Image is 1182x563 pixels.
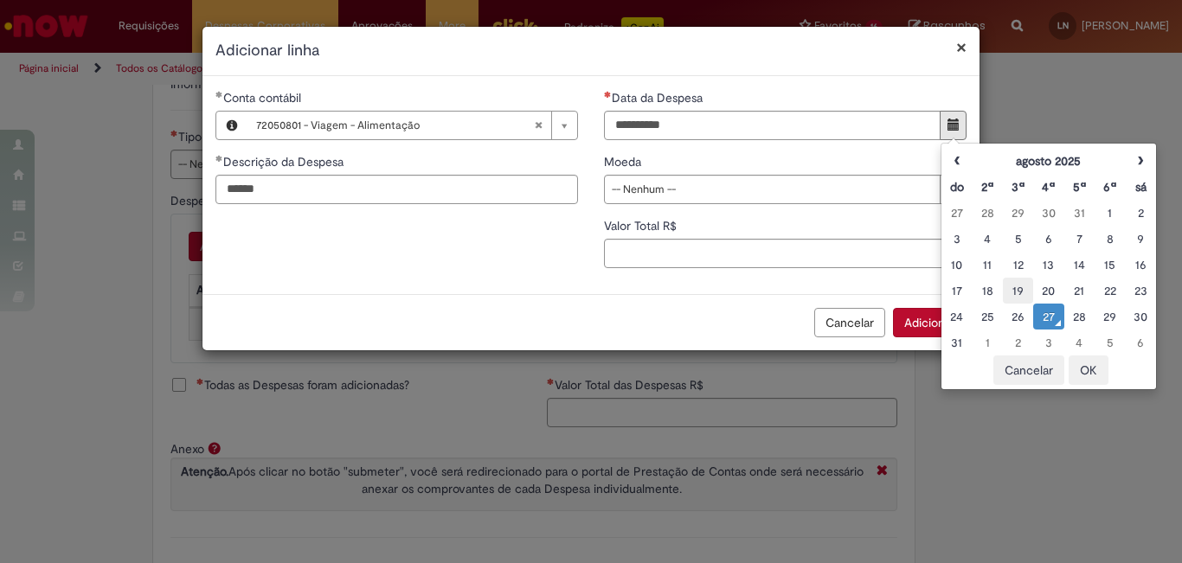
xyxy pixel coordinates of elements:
[1037,308,1059,325] div: O seletor de data foi aberto.27 August 2025 Wednesday
[1069,355,1108,385] button: OK
[604,154,645,170] span: Moeda
[1007,230,1029,247] div: 05 August 2025 Tuesday
[1069,256,1090,273] div: 14 August 2025 Thursday
[223,154,347,170] span: Descrição da Despesa
[604,91,612,98] span: Necessários
[1007,308,1029,325] div: 26 August 2025 Tuesday
[215,91,223,98] span: Obrigatório Preenchido
[946,334,967,351] div: 31 August 2025 Sunday
[1130,308,1152,325] div: 30 August 2025 Saturday
[972,174,1002,200] th: Segunda-feira
[1126,174,1156,200] th: Sábado
[1099,334,1121,351] div: 05 September 2025 Friday
[216,112,247,139] button: Conta contábil, Visualizar este registro 72050801 - Viagem - Alimentação
[604,111,941,140] input: Data da Despesa
[525,112,551,139] abbr: Limpar campo Conta contábil
[215,175,578,204] input: Descrição da Despesa
[976,334,998,351] div: 01 September 2025 Monday
[215,155,223,162] span: Obrigatório Preenchido
[941,174,972,200] th: Domingo
[976,230,998,247] div: 04 August 2025 Monday
[1037,256,1059,273] div: 13 August 2025 Wednesday
[1033,174,1063,200] th: Quarta-feira
[1130,334,1152,351] div: 06 September 2025 Saturday
[612,176,931,203] span: -- Nenhum --
[604,218,680,234] span: Valor Total R$
[1099,204,1121,221] div: 01 August 2025 Friday
[1069,308,1090,325] div: 28 August 2025 Thursday
[940,111,967,140] button: Mostrar calendário para Data da Despesa
[946,230,967,247] div: 03 August 2025 Sunday
[1007,334,1029,351] div: 02 September 2025 Tuesday
[946,204,967,221] div: 27 July 2025 Sunday
[1130,282,1152,299] div: 23 August 2025 Saturday
[941,148,972,174] th: Mês anterior
[976,256,998,273] div: 11 August 2025 Monday
[893,308,967,337] button: Adicionar
[976,204,998,221] div: 28 July 2025 Monday
[1007,282,1029,299] div: 19 August 2025 Tuesday
[604,239,967,268] input: Valor Total R$
[1130,204,1152,221] div: 02 August 2025 Saturday
[223,90,305,106] span: Necessários - Conta contábil
[993,355,1064,385] button: Cancelar
[1069,334,1090,351] div: 04 September 2025 Thursday
[946,256,967,273] div: 10 August 2025 Sunday
[1069,230,1090,247] div: 07 August 2025 Thursday
[946,308,967,325] div: 24 August 2025 Sunday
[247,112,577,139] a: 72050801 - Viagem - AlimentaçãoLimpar campo Conta contábil
[1037,204,1059,221] div: 30 July 2025 Wednesday
[814,308,885,337] button: Cancelar
[1130,256,1152,273] div: 16 August 2025 Saturday
[972,148,1125,174] th: agosto 2025. Alternar mês
[256,112,534,139] span: 72050801 - Viagem - Alimentação
[956,38,967,56] button: Fechar modal
[1099,256,1121,273] div: 15 August 2025 Friday
[1130,230,1152,247] div: 09 August 2025 Saturday
[612,90,706,106] span: Data da Despesa
[1099,282,1121,299] div: 22 August 2025 Friday
[1037,334,1059,351] div: 03 September 2025 Wednesday
[1099,230,1121,247] div: 08 August 2025 Friday
[1037,230,1059,247] div: 06 August 2025 Wednesday
[1095,174,1125,200] th: Sexta-feira
[941,143,1157,390] div: Escolher data
[1099,308,1121,325] div: 29 August 2025 Friday
[976,282,998,299] div: 18 August 2025 Monday
[1069,282,1090,299] div: 21 August 2025 Thursday
[1037,282,1059,299] div: 20 August 2025 Wednesday
[1003,174,1033,200] th: Terça-feira
[946,282,967,299] div: 17 August 2025 Sunday
[1126,148,1156,174] th: Próximo mês
[976,308,998,325] div: 25 August 2025 Monday
[1007,256,1029,273] div: 12 August 2025 Tuesday
[1069,204,1090,221] div: 31 July 2025 Thursday
[1064,174,1095,200] th: Quinta-feira
[215,40,967,62] h2: Adicionar linha
[1007,204,1029,221] div: 29 July 2025 Tuesday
